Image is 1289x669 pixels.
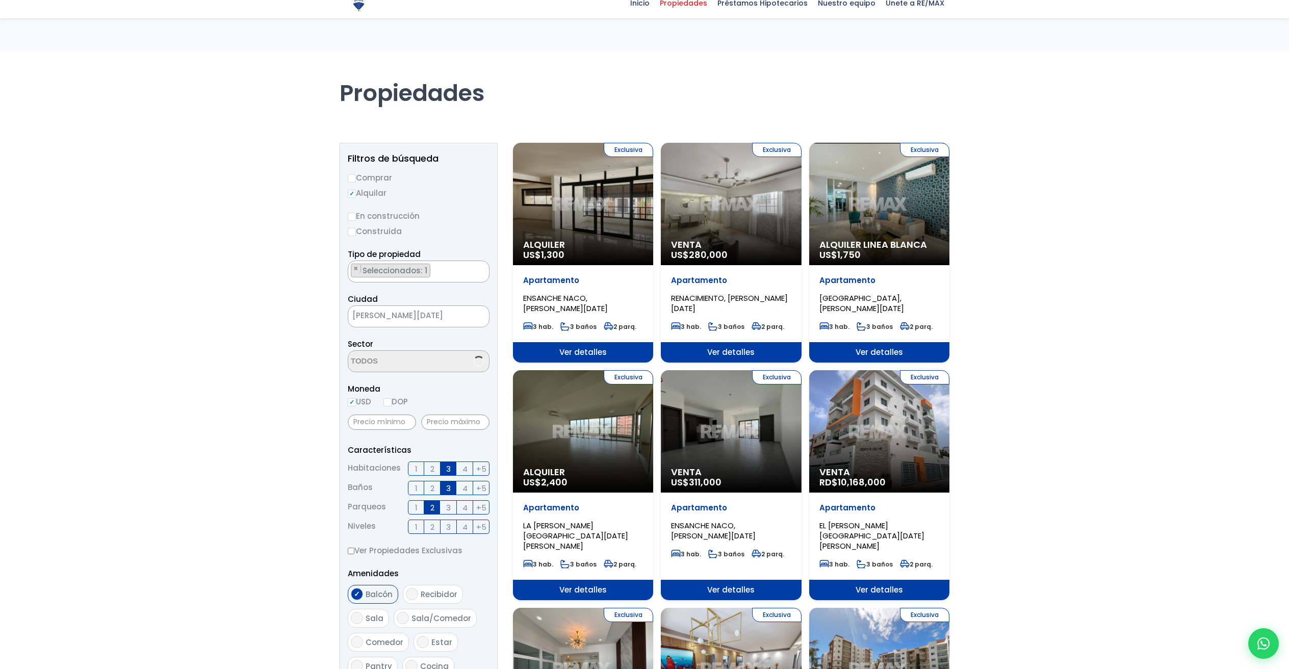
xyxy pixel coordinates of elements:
[348,548,354,554] input: Ver Propiedades Exclusivas
[809,580,949,600] span: Ver detalles
[348,174,356,183] input: Comprar
[819,240,939,250] span: Alquiler Linea Blanca
[671,520,756,541] span: ENSANCHE NACO, [PERSON_NAME][DATE]
[478,264,483,273] span: ×
[431,637,452,648] span: Estar
[604,560,636,569] span: 2 parq.
[421,589,457,600] span: Recibidor
[348,461,401,476] span: Habitaciones
[476,482,486,495] span: +5
[348,171,489,184] label: Comprar
[430,501,434,514] span: 2
[752,370,802,384] span: Exclusiva
[383,398,392,406] input: DOP
[819,560,849,569] span: 3 hab.
[353,264,358,273] span: ×
[430,482,434,495] span: 2
[348,500,386,514] span: Parqueos
[900,370,949,384] span: Exclusiva
[397,612,409,624] input: Sala/Comedor
[406,588,418,600] input: Recibidor
[604,322,636,331] span: 2 parq.
[446,521,451,533] span: 3
[348,544,489,557] label: Ver Propiedades Exclusivas
[671,503,791,513] p: Apartamento
[348,294,378,304] span: Ciudad
[430,521,434,533] span: 2
[348,261,354,283] textarea: Search
[462,521,468,533] span: 4
[523,322,553,331] span: 3 hab.
[348,225,489,238] label: Construida
[819,293,904,314] span: [GEOGRAPHIC_DATA], [PERSON_NAME][DATE]
[819,248,861,261] span: US$
[366,637,403,648] span: Comedor
[523,520,628,551] span: LA [PERSON_NAME][GEOGRAPHIC_DATA][DATE][PERSON_NAME]
[560,560,597,569] span: 3 baños
[819,467,939,477] span: Venta
[348,398,356,406] input: USD
[752,143,802,157] span: Exclusiva
[809,370,949,600] a: Exclusiva Venta RD$10,168,000 Apartamento EL [PERSON_NAME][GEOGRAPHIC_DATA][DATE][PERSON_NAME] 3 ...
[417,636,429,648] input: Estar
[421,415,489,430] input: Precio máximo
[604,608,653,622] span: Exclusiva
[415,501,418,514] span: 1
[523,248,564,261] span: US$
[809,143,949,363] a: Exclusiva Alquiler Linea Blanca US$1,750 Apartamento [GEOGRAPHIC_DATA], [PERSON_NAME][DATE] 3 hab...
[462,482,468,495] span: 4
[671,275,791,286] p: Apartamento
[604,370,653,384] span: Exclusiva
[348,520,376,534] span: Niveles
[348,351,447,373] textarea: Search
[541,476,568,488] span: 2,400
[752,322,784,331] span: 2 parq.
[348,567,489,580] p: Amenidades
[661,370,801,600] a: Exclusiva Venta US$311,000 Apartamento ENSANCHE NACO, [PERSON_NAME][DATE] 3 hab. 3 baños 2 parq. ...
[340,51,949,107] h1: Propiedades
[819,275,939,286] p: Apartamento
[415,462,418,475] span: 1
[900,608,949,622] span: Exclusiva
[661,580,801,600] span: Ver detalles
[415,521,418,533] span: 1
[366,589,393,600] span: Balcón
[523,503,643,513] p: Apartamento
[348,187,489,199] label: Alquilar
[415,482,418,495] span: 1
[513,342,653,363] span: Ver detalles
[351,636,363,648] input: Comedor
[348,481,373,495] span: Baños
[351,264,361,273] button: Remove item
[462,501,468,514] span: 4
[366,613,383,624] span: Sala
[857,322,893,331] span: 3 baños
[348,249,421,260] span: Tipo de propiedad
[348,395,371,408] label: USD
[411,613,471,624] span: Sala/Comedor
[857,560,893,569] span: 3 baños
[819,322,849,331] span: 3 hab.
[513,370,653,600] a: Exclusiva Alquiler US$2,400 Apartamento LA [PERSON_NAME][GEOGRAPHIC_DATA][DATE][PERSON_NAME] 3 ha...
[661,143,801,363] a: Exclusiva Venta US$280,000 Apartamento RENACIMIENTO, [PERSON_NAME][DATE] 3 hab. 3 baños 2 parq. V...
[513,143,653,363] a: Exclusiva Alquiler US$1,300 Apartamento ENSANCHE NACO, [PERSON_NAME][DATE] 3 hab. 3 baños 2 parq....
[523,293,608,314] span: ENSANCHE NACO, [PERSON_NAME][DATE]
[446,501,451,514] span: 3
[671,248,728,261] span: US$
[348,153,489,164] h2: Filtros de búsqueda
[671,550,701,558] span: 3 hab.
[523,240,643,250] span: Alquiler
[819,476,886,488] span: RD$
[474,312,479,321] span: ×
[476,521,486,533] span: +5
[689,248,728,261] span: 280,000
[476,501,486,514] span: +5
[348,305,489,327] span: SANTO DOMINGO DE GUZMÁN
[661,342,801,363] span: Ver detalles
[523,467,643,477] span: Alquiler
[446,462,451,475] span: 3
[348,339,373,349] span: Sector
[671,293,788,314] span: RENACIMIENTO, [PERSON_NAME][DATE]
[348,228,356,236] input: Construida
[671,322,701,331] span: 3 hab.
